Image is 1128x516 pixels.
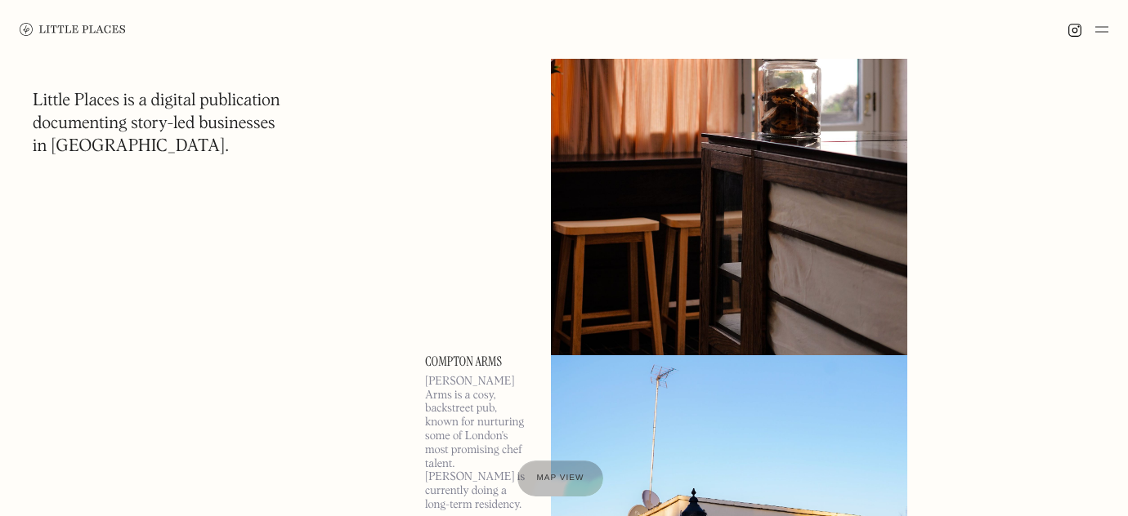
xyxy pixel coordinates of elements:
span: Map view [537,474,584,483]
p: [PERSON_NAME] Arms is a cosy, backstreet pub, known for nurturing some of London's most promising... [425,375,531,512]
a: Compton Arms [425,355,531,368]
a: Map view [517,460,604,496]
h1: Little Places is a digital publication documenting story-led businesses in [GEOGRAPHIC_DATA]. [33,90,280,158]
